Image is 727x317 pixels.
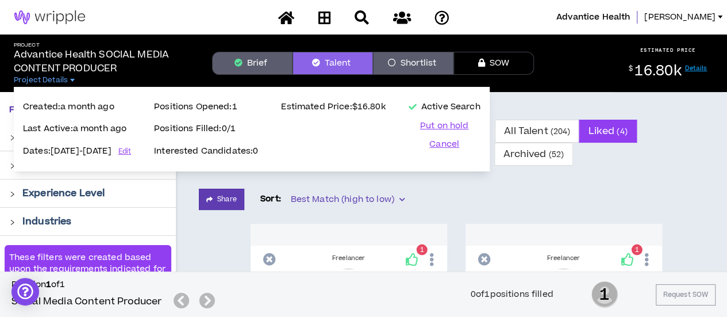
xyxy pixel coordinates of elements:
p: Last Active: a month ago [23,123,131,135]
span: right [9,135,16,141]
div: Open Intercom Messenger [11,278,39,305]
p: Positions Opened: 1 [154,101,258,113]
span: Liked [588,117,627,145]
p: Dates: [DATE] - [DATE] [23,145,131,158]
p: Experience Level [22,186,105,200]
span: [PERSON_NAME] [644,11,716,24]
p: Industries [22,215,71,228]
button: Shortlist [373,52,453,75]
sup: 1 [417,245,428,255]
p: Estimated Price: $16.80k [281,101,385,113]
h5: Social Media Content Producer [11,295,162,308]
a: Details [685,64,707,72]
small: ( 4 ) [617,126,627,137]
span: right [9,191,16,197]
div: 0 of 1 positions filled [471,288,553,301]
p: Sort: [260,193,282,205]
div: Freelancer [475,254,653,263]
div: These filters were created based upon the requirements indicated for the position. [5,245,171,305]
small: ( 204 ) [551,126,571,137]
sup: $ [629,64,633,74]
button: Cancel [409,139,480,150]
span: 1 [420,245,424,255]
span: Best Match (high to low) [290,191,404,208]
span: 1 [635,245,639,255]
button: Talent [293,52,373,75]
h6: Position of 1 [11,279,220,291]
h5: Project [14,42,194,48]
span: 1 [591,280,618,309]
sup: 1 [632,245,643,255]
button: SOW [453,52,534,75]
span: Advantice Health [556,11,630,24]
button: Put on hold [409,120,480,132]
a: Edit [118,142,131,161]
p: Interested Candidates: 0 [154,145,258,158]
p: Advantice Health SOCIAL MEDIA CONTENT PRODUCER [14,48,194,75]
p: Positions Filled: 0 / 1 [154,123,258,135]
div: Freelancer [260,254,438,263]
span: All Talent [504,117,570,145]
p: Created: a month ago [23,101,131,113]
p: Filter Results [9,104,167,116]
button: Share [199,189,244,210]
span: right [9,163,16,169]
span: Archived [503,140,564,168]
span: Project Details [14,75,68,85]
button: Brief [212,52,293,75]
p: ESTIMATED PRICE [640,47,696,54]
span: right [9,219,16,226]
small: ( 52 ) [548,149,564,160]
button: Request SOW [656,284,716,305]
b: 1 [46,278,51,291]
span: 16.80k [634,61,681,81]
p: Active Search [409,101,480,113]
